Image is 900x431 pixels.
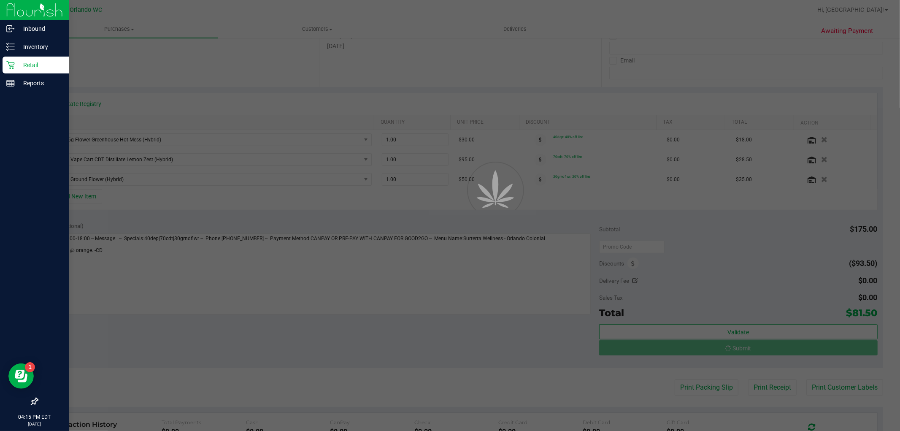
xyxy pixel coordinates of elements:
[6,24,15,33] inline-svg: Inbound
[6,43,15,51] inline-svg: Inventory
[4,413,65,421] p: 04:15 PM EDT
[15,78,65,88] p: Reports
[6,61,15,69] inline-svg: Retail
[15,60,65,70] p: Retail
[25,362,35,372] iframe: Resource center unread badge
[6,79,15,87] inline-svg: Reports
[8,363,34,389] iframe: Resource center
[4,421,65,427] p: [DATE]
[15,42,65,52] p: Inventory
[15,24,65,34] p: Inbound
